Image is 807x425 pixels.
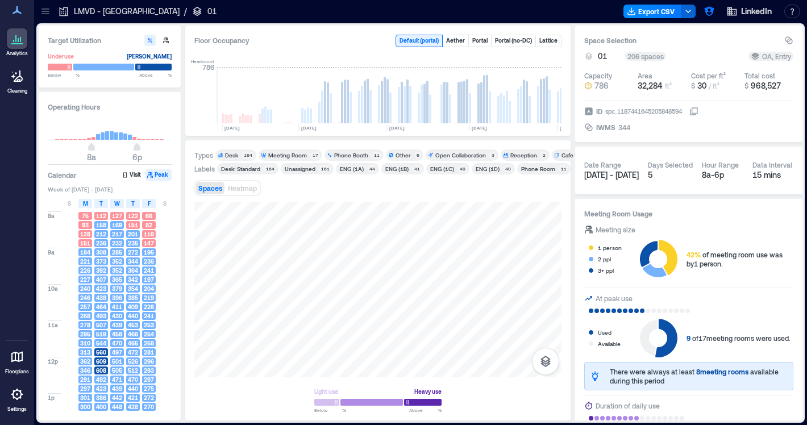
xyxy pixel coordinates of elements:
span: 240 [80,285,90,293]
button: Portal (no-DC) [492,35,535,47]
span: 268 [80,312,90,320]
span: 235 [128,239,138,247]
span: 258 [144,339,154,347]
div: Desk: Standard [221,165,260,173]
span: 396 [112,294,122,302]
div: Floor Occupancy [194,35,386,47]
span: 373 [96,257,106,265]
span: 127 [112,212,122,220]
span: M [83,199,88,208]
span: W [114,199,120,208]
div: 11 [372,152,381,159]
span: Heatmap [228,184,257,192]
div: 40 [503,165,513,172]
span: 466 [128,330,138,338]
div: 5 [648,169,693,181]
span: 609 [96,357,106,365]
span: 296 [144,357,154,365]
span: 310 [80,339,90,347]
div: 15 mins [752,169,794,181]
div: 40 [457,165,467,172]
span: 226 [80,266,90,274]
button: Default (portal) [396,35,442,47]
span: 285 [112,248,122,256]
span: 453 [128,321,138,329]
div: 17 [310,152,320,159]
button: Peak [145,169,172,181]
span: 8 meeting rooms [696,368,748,376]
span: 241 [144,266,154,274]
span: S [163,199,167,208]
span: 301 [80,394,90,402]
span: 507 [96,321,106,329]
span: 75 [82,212,89,220]
div: ENG (1C) [430,165,454,173]
div: There were always at least available during this period [610,367,788,385]
span: 236 [96,239,106,247]
span: 197 [144,276,154,284]
button: 344 [618,122,698,133]
div: [PERSON_NAME] [127,51,172,62]
div: 164 [264,165,276,172]
span: 471 [112,376,122,384]
span: 344 [128,257,138,265]
p: / [184,6,187,17]
span: T [131,199,135,208]
div: Area [638,71,652,80]
span: 204 [144,285,154,293]
div: ENG (1D) [476,165,500,173]
span: 786 [594,80,609,91]
span: 82 [145,221,152,229]
p: LMVD - [GEOGRAPHIC_DATA] [74,6,180,17]
span: LinkedIn [741,6,772,17]
span: 257 [80,303,90,311]
span: 297 [80,385,90,393]
span: 246 [80,294,90,302]
span: 184 [80,248,90,256]
div: At peak use [596,293,633,304]
span: 01 [598,51,607,62]
p: 01 [207,6,217,17]
button: Portal [469,35,491,47]
span: 497 [112,348,122,356]
div: Open Collaboration [435,151,486,159]
span: 439 [112,385,122,393]
div: 344 [617,122,631,133]
span: 470 [112,339,122,347]
div: 161 [319,165,331,172]
div: Data Interval [752,160,792,169]
p: Floorplans [5,368,29,375]
button: 14 [573,163,598,174]
button: 786 [584,80,633,91]
text: [DATE] [389,125,405,131]
text: [DATE] [224,125,240,131]
span: 385 [128,294,138,302]
span: 440 [128,385,138,393]
span: 253 [144,321,154,329]
span: 428 [128,403,138,411]
span: 308 [96,248,106,256]
span: 201 [128,230,138,238]
span: 158 [96,221,106,229]
span: 295 [80,330,90,338]
div: Cost per ft² [691,71,726,80]
span: 151 [128,221,138,229]
button: Export CSV [623,5,681,18]
span: 438 [96,294,106,302]
span: 293 [144,366,154,374]
div: 164 [242,152,254,159]
span: ID [596,106,602,117]
span: 9 [687,334,690,342]
p: Settings [7,406,27,413]
span: Spaces [198,184,222,192]
span: 448 [112,403,122,411]
span: 217 [112,230,122,238]
div: ENG (1B) [385,165,409,173]
span: 392 [96,266,106,274]
span: 232 [112,239,122,247]
span: 352 [112,266,122,274]
span: 272 [144,394,154,402]
span: 300 [80,403,90,411]
span: 968,527 [751,81,781,90]
button: IDspc_1187441645205848594 [689,107,698,116]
